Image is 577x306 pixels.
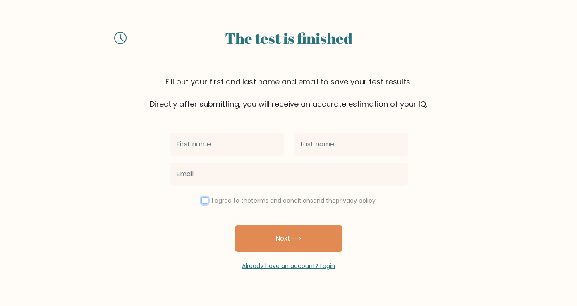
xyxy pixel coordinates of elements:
[170,133,284,156] input: First name
[212,196,376,205] label: I agree to the and the
[251,196,313,205] a: terms and conditions
[242,262,335,270] a: Already have an account? Login
[235,225,342,252] button: Next
[170,163,408,186] input: Email
[136,27,441,49] div: The test is finished
[53,76,524,110] div: Fill out your first and last name and email to save your test results. Directly after submitting,...
[336,196,376,205] a: privacy policy
[294,133,408,156] input: Last name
